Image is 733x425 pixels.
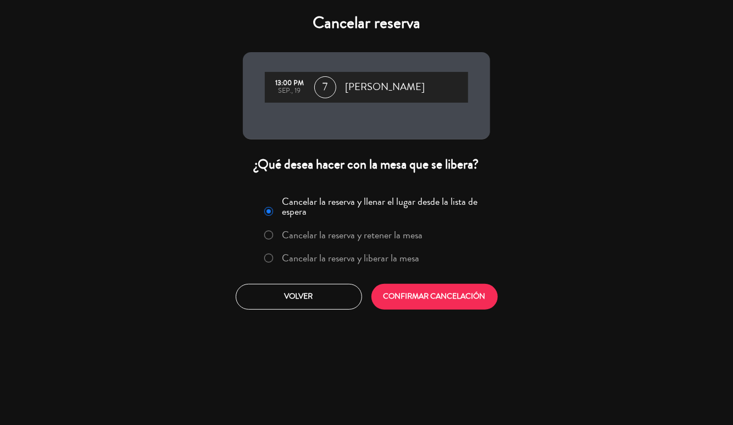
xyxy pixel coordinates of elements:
label: Cancelar la reserva y llenar el lugar desde la lista de espera [282,197,484,216]
span: 7 [314,76,336,98]
div: 13:00 PM [270,80,309,87]
span: [PERSON_NAME] [345,79,425,96]
div: sep., 19 [270,87,309,95]
label: Cancelar la reserva y liberar la mesa [282,253,420,263]
h4: Cancelar reserva [243,13,490,33]
button: CONFIRMAR CANCELACIÓN [371,284,498,310]
label: Cancelar la reserva y retener la mesa [282,230,423,240]
button: Volver [236,284,362,310]
div: ¿Qué desea hacer con la mesa que se libera? [243,156,490,173]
